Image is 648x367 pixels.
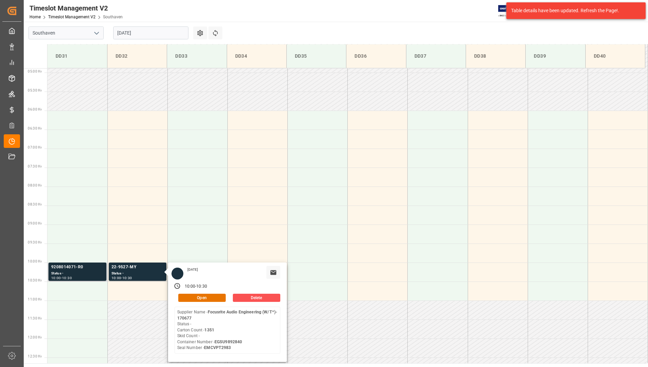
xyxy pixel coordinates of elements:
a: Timeslot Management V2 [48,15,96,19]
b: EGSU9892840 [215,340,242,344]
button: Delete [233,294,280,302]
div: DD40 [591,50,640,62]
span: 10:30 Hr [28,278,42,282]
img: Exertis%20JAM%20-%20Email%20Logo.jpg_1722504956.jpg [498,5,522,17]
div: DD35 [292,50,341,62]
span: 07:30 Hr [28,165,42,168]
div: DD39 [531,50,580,62]
div: - [121,276,122,279]
div: Status - [51,271,104,276]
div: 9208014071-R0 [51,264,104,271]
div: DD38 [471,50,520,62]
span: 05:30 Hr [28,89,42,92]
div: 22-9527-MY [112,264,164,271]
div: DD31 [53,50,102,62]
span: 07:00 Hr [28,146,42,149]
a: Home [29,15,41,19]
div: Timeslot Management V2 [29,3,123,13]
button: open menu [91,28,101,38]
div: Status - [112,271,164,276]
div: Table details have been updated. Refresh the Page!. [511,7,636,14]
span: 05:00 Hr [28,70,42,73]
div: [DATE] [185,267,201,272]
span: 10:00 Hr [28,259,42,263]
div: 10:30 [62,276,72,279]
span: 11:00 Hr [28,297,42,301]
input: DD-MM-YYYY [113,26,188,39]
span: 11:30 Hr [28,316,42,320]
div: 10:00 [112,276,121,279]
div: DD36 [352,50,400,62]
span: 12:30 Hr [28,354,42,358]
div: 10:30 [196,284,207,290]
div: 10:00 [185,284,196,290]
b: EMCVPT2983 [204,345,231,350]
div: 10:30 [122,276,132,279]
b: Focusrite Audio Engineering (W/T*)- 170677 [177,310,278,321]
button: Open [178,294,226,302]
div: DD34 [232,50,281,62]
span: 09:00 Hr [28,221,42,225]
div: - [195,284,196,290]
div: - [61,276,62,279]
b: 1351 [204,328,214,332]
div: DD37 [412,50,460,62]
input: Type to search/select [28,26,104,39]
div: Supplier Name - Status - Carton Count - Skid Count - Container Number - Seal Number - [177,309,278,351]
span: 08:00 Hr [28,183,42,187]
span: 09:30 Hr [28,240,42,244]
div: DD32 [113,50,161,62]
span: 06:00 Hr [28,108,42,111]
span: 08:30 Hr [28,202,42,206]
div: 10:00 [51,276,61,279]
div: DD33 [173,50,221,62]
span: 06:30 Hr [28,127,42,130]
span: 12:00 Hr [28,335,42,339]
